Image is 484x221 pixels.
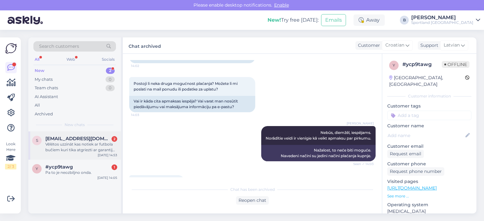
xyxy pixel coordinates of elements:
[385,42,404,49] span: Croatian
[129,41,161,50] label: Chat archived
[33,55,41,64] div: All
[36,138,38,143] span: s
[387,93,471,99] div: Customer information
[411,20,473,25] div: Sportland [GEOGRAPHIC_DATA]
[402,61,442,68] div: # ycp9tawg
[393,63,395,68] span: y
[387,185,437,191] a: [URL][DOMAIN_NAME]
[45,136,111,141] span: sokolovabiruta@gmail.com
[442,61,470,68] span: Offline
[388,132,464,139] input: Add name
[5,141,16,169] div: Look Here
[35,111,53,117] div: Archived
[389,75,465,88] div: [GEOGRAPHIC_DATA], [GEOGRAPHIC_DATA]
[387,178,471,185] p: Visited pages
[131,64,155,68] span: 14:02
[387,208,471,215] p: [MEDICAL_DATA]
[387,103,471,109] p: Customer tags
[268,17,281,23] b: New!
[131,113,155,117] span: 14:03
[411,15,480,25] a: [PERSON_NAME]Sportland [GEOGRAPHIC_DATA]
[347,121,374,126] span: [PERSON_NAME]
[387,143,471,150] p: Customer email
[350,162,374,166] span: Seen ✓ 14:03
[387,123,471,129] p: Customer name
[35,68,44,74] div: New
[444,42,460,49] span: Latvian
[5,164,16,169] div: 2 / 3
[230,187,275,192] span: Chat has been archived
[387,202,471,208] p: Operating system
[35,94,58,100] div: AI Assistant
[387,193,471,199] p: See more ...
[268,16,319,24] div: Try free [DATE]:
[236,196,269,205] div: Reopen chat
[418,42,438,49] div: Support
[129,96,255,112] div: Vai ir kāda cita apmaksas iespēja? Vai varat man nosūtīt piedāvājumu vai maksājuma informāciju pa...
[101,55,116,64] div: Socials
[106,85,115,91] div: 0
[112,164,117,170] div: 1
[39,43,79,50] span: Search customers
[35,102,40,108] div: All
[261,145,376,161] div: Nažalost, to neće biti moguće. Navedeni načini su jedini načini plaćanja kupnje.
[134,81,239,91] span: Postoji li neka druga mogućnost plaćanja? Možete li mi poslati na mail ponudu ili podatke za uplatu?
[400,16,409,25] div: B
[65,122,85,128] span: New chats
[354,14,385,26] div: Away
[36,166,38,171] span: y
[35,85,58,91] div: Team chats
[65,55,76,64] div: Web
[45,141,117,153] div: Vēlētos uzzināt kas notiek ar futbola bučiem kuri tika atgriezti ar garantiju, tika teikts ka tik...
[45,170,117,175] div: Pa to je neozbiljno onda.
[112,136,117,142] div: 2
[321,14,346,26] button: Emails
[106,76,115,83] div: 0
[387,150,424,158] div: Request email
[45,164,73,170] span: #ycp9tawg
[5,42,17,54] img: Askly Logo
[387,167,444,176] div: Request phone number
[387,111,471,120] input: Add a tag
[106,68,115,74] div: 2
[355,42,380,49] div: Customer
[272,2,291,8] span: Enable
[98,153,117,157] div: [DATE] 14:53
[411,15,473,20] div: [PERSON_NAME]
[35,76,53,83] div: My chats
[97,175,117,180] div: [DATE] 14:05
[387,161,471,167] p: Customer phone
